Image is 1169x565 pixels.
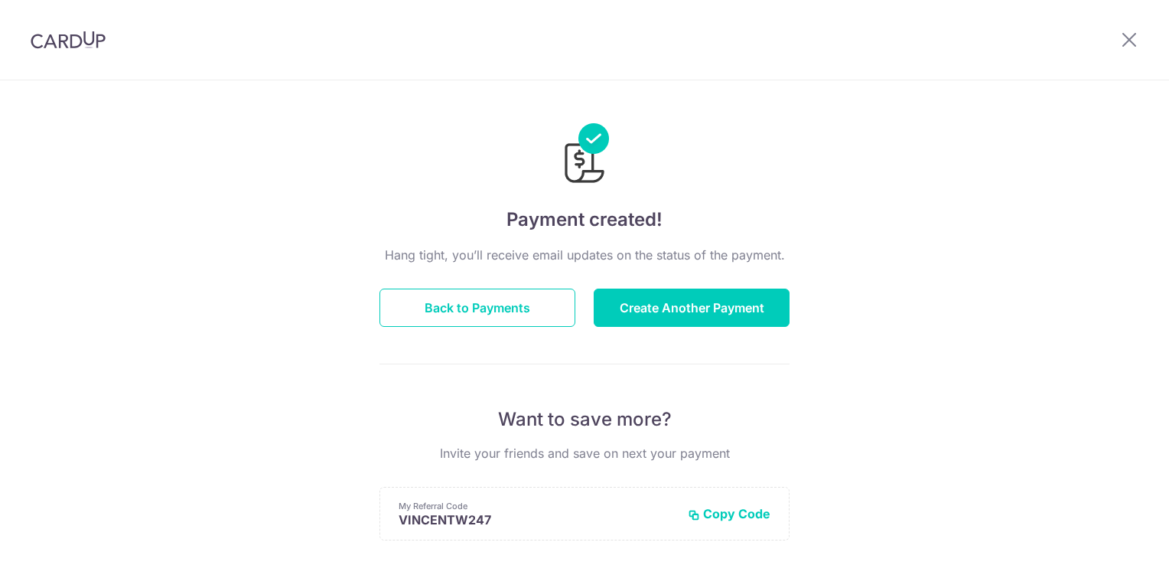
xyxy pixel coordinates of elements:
button: Create Another Payment [594,289,790,327]
p: VINCENTW247 [399,512,676,527]
button: Back to Payments [379,289,575,327]
button: Copy Code [688,506,770,521]
p: Want to save more? [379,407,790,432]
img: Payments [560,123,609,188]
img: CardUp [31,31,106,49]
h4: Payment created! [379,206,790,234]
p: Hang tight, you’ll receive email updates on the status of the payment. [379,246,790,264]
p: Invite your friends and save on next your payment [379,444,790,462]
p: My Referral Code [399,500,676,512]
